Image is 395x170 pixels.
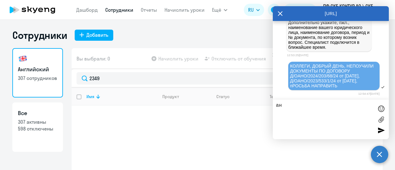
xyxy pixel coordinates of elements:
input: Поиск по имени, email, продукту или статусу [77,72,378,85]
p: 598 отключены [18,125,57,132]
span: Ещё [212,6,221,14]
button: ПФ СКБ КОНТУР АО \ СКБ Контур, ПФ СКБ КОНТУР, АО [320,2,390,17]
button: RU [244,4,264,16]
div: Имя [86,94,157,99]
span: Вы выбрали: 0 [77,55,110,62]
time: 12:54:47[DATE] [358,92,380,95]
a: Дашборд [76,7,98,13]
a: Отчеты [141,7,157,13]
img: english [18,54,28,64]
p: ПФ СКБ КОНТУР АО \ СКБ Контур, ПФ СКБ КОНТУР, АО [323,2,380,17]
h3: Все [18,109,57,117]
h3: Английский [18,65,57,73]
p: 307 активны [18,118,57,125]
time: 12:53:25[DATE] [287,53,308,57]
span: Сформулируйте, пожалуйста, запрос. Дополнительно укажите, пжл., наименование вашего юридического ... [288,15,371,50]
div: Продукт [162,94,179,99]
a: Все307 активны598 отключены [12,102,63,152]
a: Английский307 сотрудников [12,48,63,97]
h1: Сотрудники [12,29,67,41]
label: Лимит 10 файлов [376,115,386,124]
a: Начислить уроки [164,7,205,13]
button: Ещё [212,4,227,16]
div: Текущий уровень [264,94,316,99]
a: Сотрудники [105,7,133,13]
button: Балансbalance [284,4,316,16]
div: Имя [86,94,94,99]
textarea: анО [276,103,373,136]
div: Добавить [86,31,108,39]
div: Продукт [162,94,211,99]
div: Статус [216,94,259,99]
span: КОЛЛЕГИ, ДОБРЫЙ ДЕНЬ, НЕПОУЧИЛИ ДОКУМЕНТЫ ПО ДОГОВОРУ Д/OAHO/2024/203/68/24 от [DATE], Д/OAHO/202... [290,64,375,88]
p: 307 сотрудников [18,75,57,81]
button: Добавить [75,30,113,41]
div: Текущий уровень [270,94,305,99]
div: Статус [216,94,230,99]
span: RU [248,6,254,14]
